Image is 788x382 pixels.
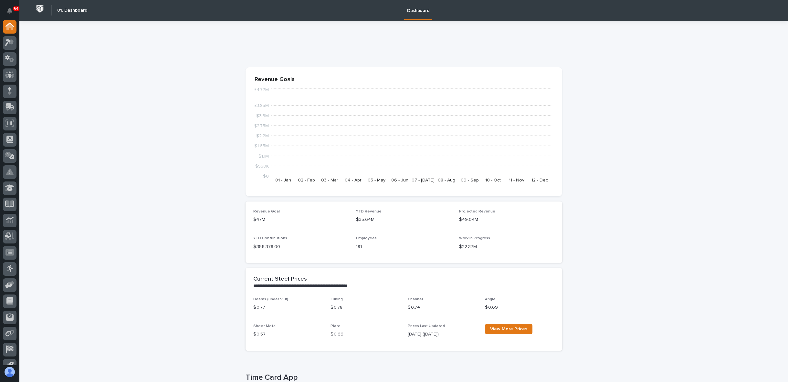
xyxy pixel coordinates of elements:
[356,243,451,250] p: 181
[485,304,554,311] p: $ 0.69
[459,243,554,250] p: $22.37M
[253,304,323,311] p: $ 0.77
[253,243,349,250] p: $ 356,378.00
[531,178,548,182] text: 12 - Dec
[459,216,554,223] p: $49.04M
[253,324,277,328] span: Sheet Metal
[255,76,553,83] p: Revenue Goals
[490,327,527,331] span: View More Prices
[3,4,16,17] button: Notifications
[256,114,269,118] tspan: $3.3M
[3,365,16,379] button: users-avatar
[331,304,400,311] p: $ 0.78
[485,324,532,334] a: View More Prices
[8,8,16,18] div: Notifications64
[34,3,46,15] img: Workspace Logo
[254,104,269,108] tspan: $3.85M
[57,8,87,13] h2: 01. Dashboard
[331,297,343,301] span: Tubing
[253,216,349,223] p: $47M
[459,210,495,213] span: Projected Revenue
[254,88,269,92] tspan: $4.77M
[253,331,323,338] p: $ 0.57
[391,178,408,182] text: 06 - Jun
[321,178,338,182] text: 03 - Mar
[356,210,382,213] span: YTD Revenue
[253,297,288,301] span: Beams (under 55#)
[367,178,385,182] text: 05 - May
[509,178,524,182] text: 11 - Nov
[255,164,269,169] tspan: $550K
[256,134,269,138] tspan: $2.2M
[408,297,423,301] span: Channel
[253,210,280,213] span: Revenue Goal
[253,236,287,240] span: YTD Contributions
[408,331,477,338] p: [DATE] ([DATE])
[14,6,18,11] p: 64
[258,154,269,159] tspan: $1.1M
[275,178,291,182] text: 01 - Jan
[254,144,269,149] tspan: $1.65M
[459,236,490,240] span: Work in Progress
[461,178,479,182] text: 09 - Sep
[331,324,341,328] span: Plate
[253,276,307,283] h2: Current Steel Prices
[485,178,501,182] text: 10 - Oct
[345,178,362,182] text: 04 - Apr
[485,297,496,301] span: Angle
[298,178,315,182] text: 02 - Feb
[408,324,445,328] span: Prices Last Updated
[437,178,455,182] text: 08 - Aug
[356,216,451,223] p: $35.64M
[356,236,377,240] span: Employees
[263,174,269,179] tspan: $0
[331,331,400,338] p: $ 0.66
[408,304,477,311] p: $ 0.74
[254,124,269,128] tspan: $2.75M
[412,178,435,182] text: 07 - [DATE]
